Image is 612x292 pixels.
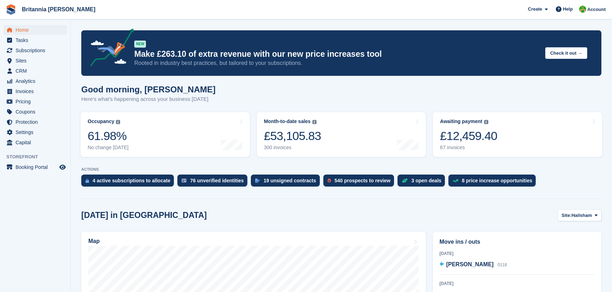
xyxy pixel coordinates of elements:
[6,153,70,160] span: Storefront
[4,25,67,35] a: menu
[16,45,58,55] span: Subscriptions
[16,66,58,76] span: CRM
[579,6,586,13] img: Wendy Thorp
[81,167,601,172] p: ACTIONS
[440,238,595,246] h2: Move ins / outs
[402,178,408,183] img: deal-1b604bf984904fb50ccaf53a9ad4b4a5d6e5aea283cecdc64d6e3604feb123c2.svg
[4,66,67,76] a: menu
[264,178,316,183] div: 19 unsigned contracts
[16,56,58,66] span: Sites
[433,112,602,157] a: Awaiting payment £12,459.40 67 invoices
[6,4,16,15] img: stora-icon-8386f47178a22dfd0bd8f6a31ec36ba5ce8667c1dd55bd0f319d3a0aa187defe.svg
[4,76,67,86] a: menu
[4,107,67,117] a: menu
[440,118,482,124] div: Awaiting payment
[86,178,89,183] img: active_subscription_to_allocate_icon-d502201f5373d7db506a760aba3b589e785aa758c864c3986d89f69b8ff3...
[16,25,58,35] span: Home
[88,118,114,124] div: Occupancy
[16,107,58,117] span: Coupons
[264,129,321,143] div: £53,105.83
[440,280,595,287] div: [DATE]
[558,209,601,221] button: Site: Hailsham
[440,260,507,269] a: [PERSON_NAME] 0118
[411,178,441,183] div: 3 open deals
[88,145,129,151] div: No change [DATE]
[84,29,134,69] img: price-adjustments-announcement-icon-8257ccfd72463d97f412b2fc003d46551f7dbcb40ab6d574587a9cd5c0d94...
[251,175,323,190] a: 19 unsigned contracts
[16,35,58,45] span: Tasks
[561,212,571,219] span: Site:
[81,112,250,157] a: Occupancy 61.98% No change [DATE]
[528,6,542,13] span: Create
[264,118,311,124] div: Month-to-date sales
[255,178,260,183] img: contract_signature_icon-13c848040528278c33f63329250d36e43548de30e8caae1d1a13099fd9432cc5.svg
[4,35,67,45] a: menu
[462,178,532,183] div: 8 price increase opportunities
[571,212,592,219] span: Hailsham
[545,47,587,59] button: Check it out →
[134,49,540,59] p: Make £263.10 of extra revenue with our new price increases tool
[446,261,494,267] span: [PERSON_NAME]
[498,262,507,267] span: 0118
[4,117,67,127] a: menu
[16,76,58,86] span: Analytics
[587,6,606,13] span: Account
[484,120,488,124] img: icon-info-grey-7440780725fd019a000dd9b08b2336e03edf1995a4989e88bcd33f0948082b44.svg
[335,178,391,183] div: 540 prospects to review
[134,59,540,67] p: Rooted in industry best practices, but tailored to your subscriptions.
[16,117,58,127] span: Protection
[134,41,146,48] div: NEW
[448,175,539,190] a: 8 price increase opportunities
[440,129,497,143] div: £12,459.40
[4,162,67,172] a: menu
[93,178,170,183] div: 4 active subscriptions to allocate
[16,162,58,172] span: Booking Portal
[4,45,67,55] a: menu
[190,178,244,183] div: 76 unverified identities
[4,97,67,107] a: menu
[257,112,426,157] a: Month-to-date sales £53,105.83 300 invoices
[4,138,67,147] a: menu
[16,97,58,107] span: Pricing
[81,85,216,94] h1: Good morning, [PERSON_NAME]
[264,145,321,151] div: 300 invoices
[81,211,207,220] h2: [DATE] in [GEOGRAPHIC_DATA]
[88,238,100,244] h2: Map
[563,6,573,13] span: Help
[81,95,216,103] p: Here's what's happening across your business [DATE]
[440,145,497,151] div: 67 invoices
[116,120,120,124] img: icon-info-grey-7440780725fd019a000dd9b08b2336e03edf1995a4989e88bcd33f0948082b44.svg
[453,179,458,182] img: price_increase_opportunities-93ffe204e8149a01c8c9dc8f82e8f89637d9d84a8eef4429ea346261dce0b2c0.svg
[19,4,98,15] a: Britannia [PERSON_NAME]
[398,175,448,190] a: 3 open deals
[88,129,129,143] div: 61.98%
[16,127,58,137] span: Settings
[4,127,67,137] a: menu
[328,178,331,183] img: prospect-51fa495bee0391a8d652442698ab0144808aea92771e9ea1ae160a38d050c398.svg
[440,250,595,257] div: [DATE]
[4,56,67,66] a: menu
[81,175,177,190] a: 4 active subscriptions to allocate
[58,163,67,171] a: Preview store
[4,86,67,96] a: menu
[312,120,317,124] img: icon-info-grey-7440780725fd019a000dd9b08b2336e03edf1995a4989e88bcd33f0948082b44.svg
[16,138,58,147] span: Capital
[16,86,58,96] span: Invoices
[323,175,398,190] a: 540 prospects to review
[182,178,187,183] img: verify_identity-adf6edd0f0f0b5bbfe63781bf79b02c33cf7c696d77639b501bdc392416b5a36.svg
[177,175,251,190] a: 76 unverified identities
